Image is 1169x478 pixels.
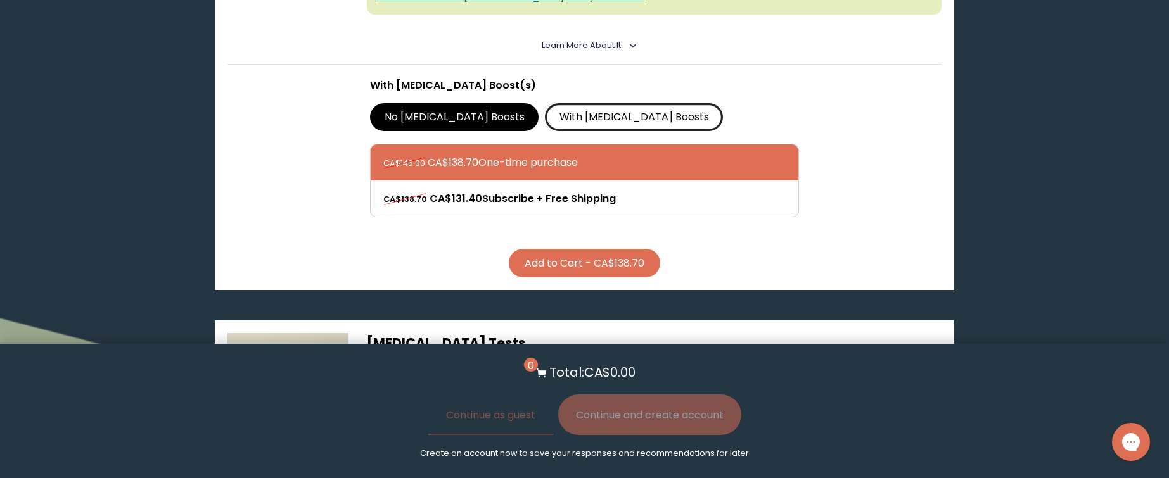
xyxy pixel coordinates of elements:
span: Learn More About it [542,40,621,51]
iframe: Gorgias live chat messenger [1106,418,1156,465]
img: thumbnail image [227,333,348,453]
p: Create an account now to save your responses and recommendations for later [420,448,749,459]
summary: Learn More About it < [542,40,627,51]
label: No [MEDICAL_DATA] Boosts [370,103,539,131]
button: Add to Cart - CA$138.70 [509,249,660,277]
label: With [MEDICAL_DATA] Boosts [545,103,723,131]
i: < [625,42,636,49]
p: Total: CA$0.00 [549,363,636,382]
button: Continue and create account [558,394,741,435]
span: [MEDICAL_DATA] Tests [367,334,526,352]
span: 0 [524,358,538,372]
button: Continue as guest [428,394,553,435]
p: With [MEDICAL_DATA] Boost(s) [370,77,798,93]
